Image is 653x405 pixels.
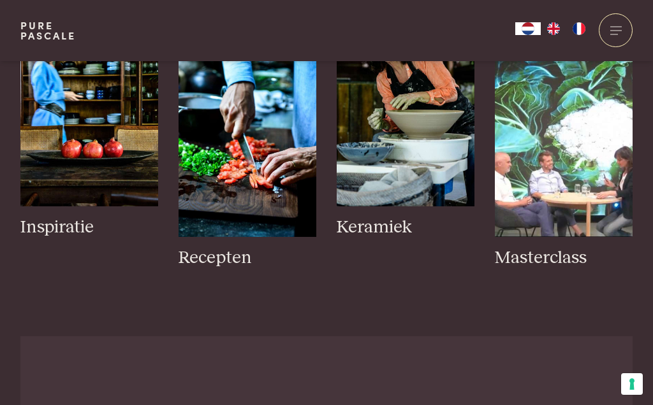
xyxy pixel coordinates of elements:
a: houtwerk1_0.jpg Recepten [179,30,316,269]
img: houtwerk1_0.jpg [179,30,316,236]
h3: Inspiratie [20,217,158,239]
a: EN [541,22,566,35]
a: FR [566,22,592,35]
aside: Language selected: Nederlands [515,22,592,35]
img: pure-pascale-naessens-Schermafbeelding 7 [495,30,633,236]
a: NL [515,22,541,35]
a: PurePascale [20,20,76,41]
h3: Keramiek [337,217,474,239]
div: Language [515,22,541,35]
ul: Language list [541,22,592,35]
h3: Masterclass [495,247,633,269]
a: pure-pascale-naessens-Schermafbeelding 7 Masterclass [495,30,633,269]
h3: Recepten [179,247,316,269]
button: Uw voorkeuren voor toestemming voor trackingtechnologieën [621,373,643,395]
